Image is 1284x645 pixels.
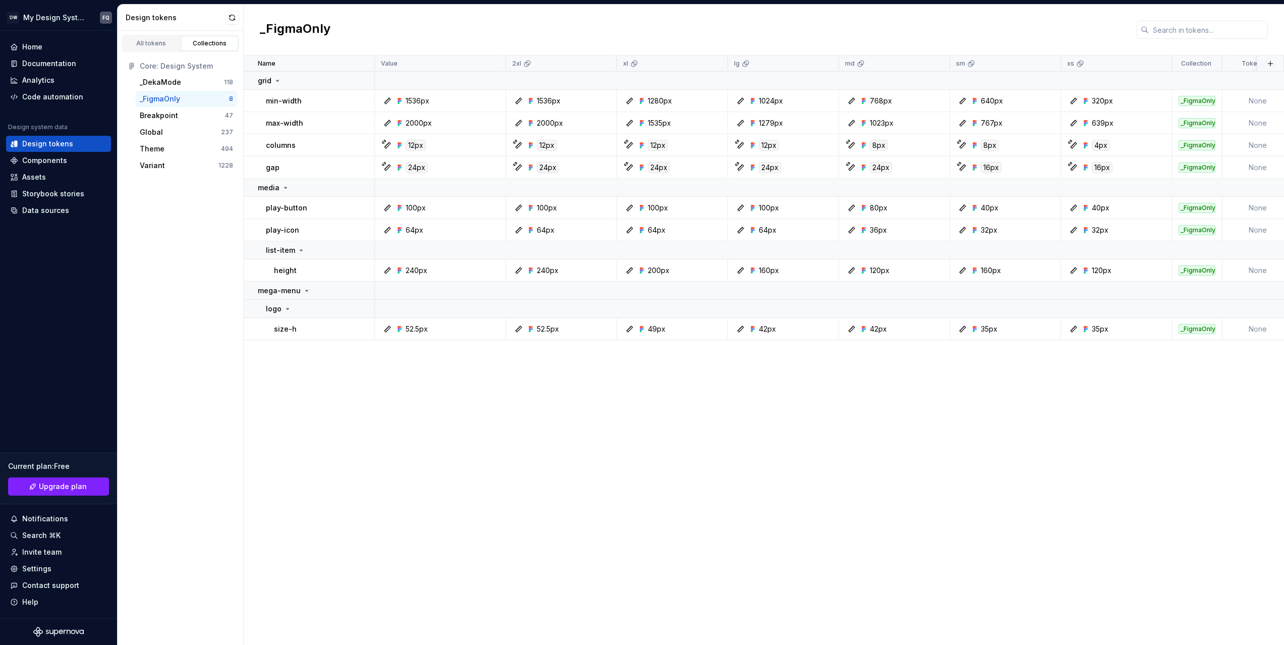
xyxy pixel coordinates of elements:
[1092,225,1108,235] div: 32px
[406,225,423,235] div: 64px
[648,118,671,128] div: 1535px
[648,265,669,276] div: 200px
[136,107,237,124] button: Breakpoint47
[759,225,776,235] div: 64px
[33,627,84,637] a: Supernova Logo
[140,77,181,87] div: _DekaMode
[1149,21,1268,39] input: Search in tokens...
[136,74,237,90] button: _DekaMode118
[759,118,783,128] div: 1279px
[537,324,559,334] div: 52.5px
[140,160,165,171] div: Variant
[1092,203,1109,213] div: 40px
[870,203,887,213] div: 80px
[258,60,275,68] p: Name
[1092,162,1112,173] div: 16px
[6,544,111,560] a: Invite team
[537,225,554,235] div: 64px
[258,183,280,193] p: media
[981,203,998,213] div: 40px
[956,60,965,68] p: sm
[6,577,111,594] button: Contact support
[1092,118,1113,128] div: 639px
[258,76,271,86] p: grid
[266,304,282,314] p: logo
[266,203,307,213] p: play-button
[648,140,668,151] div: 12px
[870,225,887,235] div: 36px
[406,203,426,213] div: 100px
[22,530,61,541] div: Search ⌘K
[1067,60,1074,68] p: xs
[136,141,237,157] button: Theme494
[6,202,111,219] a: Data sources
[126,13,225,23] div: Design tokens
[221,128,233,136] div: 237
[1179,140,1215,150] div: _FigmaOnly
[22,42,42,52] div: Home
[6,561,111,577] a: Settings
[6,136,111,152] a: Design tokens
[140,144,164,154] div: Theme
[140,127,163,137] div: Global
[648,162,670,173] div: 24px
[759,140,779,151] div: 12px
[22,547,62,557] div: Invite team
[22,75,54,85] div: Analytics
[266,140,296,150] p: columns
[406,96,429,106] div: 1536px
[1092,140,1110,151] div: 4px
[39,481,87,492] span: Upgrade plan
[136,157,237,174] button: Variant1228
[274,265,297,276] p: height
[6,186,111,202] a: Storybook stories
[759,203,779,213] div: 100px
[759,96,783,106] div: 1024px
[870,118,894,128] div: 1023px
[22,92,83,102] div: Code automation
[185,39,235,47] div: Collections
[870,324,887,334] div: 42px
[870,162,892,173] div: 24px
[266,225,299,235] p: play-icon
[623,60,628,68] p: xl
[6,39,111,55] a: Home
[229,95,233,103] div: 8
[22,597,38,607] div: Help
[8,477,109,496] button: Upgrade plan
[1179,118,1215,128] div: _FigmaOnly
[537,140,557,151] div: 12px
[126,39,177,47] div: All tokens
[537,96,561,106] div: 1536px
[648,203,668,213] div: 100px
[23,13,88,23] div: My Design System
[6,56,111,72] a: Documentation
[140,61,233,71] div: Core: Design System
[266,118,303,128] p: max-width
[140,111,178,121] div: Breakpoint
[22,59,76,69] div: Documentation
[266,245,295,255] p: list-item
[1181,60,1211,68] p: Collection
[2,7,115,28] button: DWMy Design SystemFQ
[274,324,297,334] p: size-h
[136,124,237,140] button: Global237
[258,286,301,296] p: mega-menu
[648,96,672,106] div: 1280px
[1179,324,1215,334] div: _FigmaOnly
[7,12,19,24] div: DW
[102,14,109,22] div: FQ
[870,265,889,276] div: 120px
[6,594,111,610] button: Help
[22,172,46,182] div: Assets
[6,169,111,185] a: Assets
[225,112,233,120] div: 47
[537,162,559,173] div: 24px
[22,155,67,166] div: Components
[870,96,892,106] div: 768px
[22,189,84,199] div: Storybook stories
[6,152,111,169] a: Components
[1242,60,1272,68] p: Token set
